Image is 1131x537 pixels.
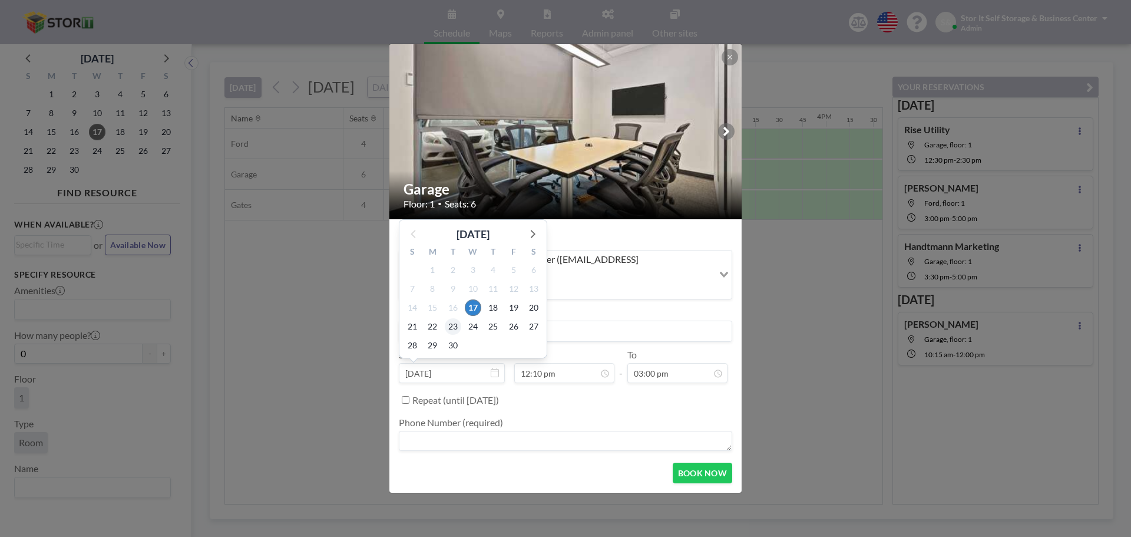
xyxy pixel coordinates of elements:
span: Sunday, September 21, 2025 [404,318,421,335]
span: Tuesday, September 16, 2025 [445,299,461,316]
span: Monday, September 15, 2025 [424,299,441,316]
span: - [619,353,623,379]
label: Repeat (until [DATE]) [412,394,499,406]
input: Stor It Self Storage's reservation [399,321,732,341]
div: T [443,245,463,261]
img: 537.jpg [389,14,743,249]
div: M [422,245,442,261]
h2: Garage [404,180,729,198]
span: Monday, September 29, 2025 [424,337,441,354]
span: Sunday, September 7, 2025 [404,281,421,297]
span: Sunday, September 28, 2025 [404,337,421,354]
span: Monday, September 1, 2025 [424,262,441,278]
span: Sunday, September 14, 2025 [404,299,421,316]
span: Floor: 1 [404,198,435,210]
span: Wednesday, September 17, 2025 [465,299,481,316]
div: Search for option [399,251,732,299]
div: T [483,245,503,261]
div: W [463,245,483,261]
span: Monday, September 22, 2025 [424,318,441,335]
label: To [627,349,637,361]
span: Friday, September 19, 2025 [505,299,522,316]
span: Tuesday, September 9, 2025 [445,281,461,297]
span: Monday, September 8, 2025 [424,281,441,297]
span: Thursday, September 25, 2025 [485,318,501,335]
div: F [503,245,523,261]
span: Thursday, September 4, 2025 [485,262,501,278]
span: • [438,199,442,208]
span: Saturday, September 13, 2025 [525,281,542,297]
div: [DATE] [457,226,490,242]
div: S [524,245,544,261]
span: Stor It Self Storage & Business Center ([EMAIL_ADDRESS][DOMAIN_NAME]) [402,253,711,279]
span: Saturday, September 27, 2025 [525,318,542,335]
span: Thursday, September 11, 2025 [485,281,501,297]
span: Saturday, September 6, 2025 [525,262,542,278]
span: Tuesday, September 30, 2025 [445,337,461,354]
span: Wednesday, September 3, 2025 [465,262,481,278]
span: Tuesday, September 2, 2025 [445,262,461,278]
span: Thursday, September 18, 2025 [485,299,501,316]
button: BOOK NOW [673,463,732,483]
span: Friday, September 26, 2025 [505,318,522,335]
span: Seats: 6 [445,198,476,210]
span: Tuesday, September 23, 2025 [445,318,461,335]
span: Friday, September 5, 2025 [505,262,522,278]
span: Wednesday, September 10, 2025 [465,281,481,297]
span: Wednesday, September 24, 2025 [465,318,481,335]
div: S [402,245,422,261]
label: Phone Number (required) [399,417,503,429]
span: Friday, September 12, 2025 [505,281,522,297]
input: Search for option [401,281,712,296]
span: Saturday, September 20, 2025 [525,299,542,316]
